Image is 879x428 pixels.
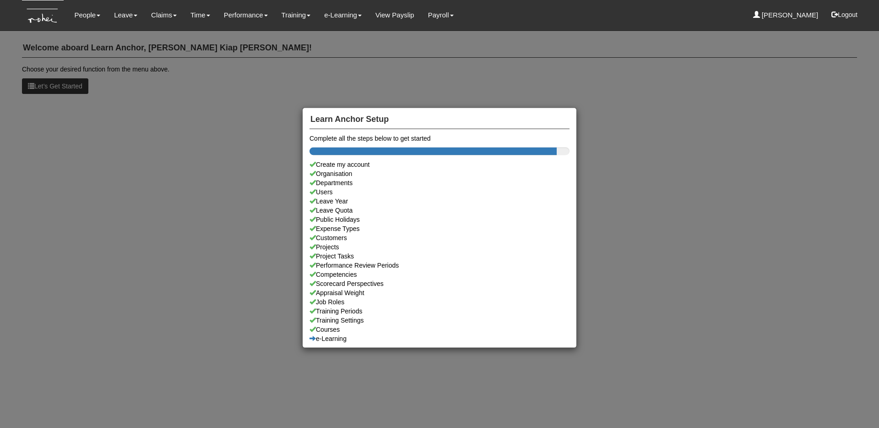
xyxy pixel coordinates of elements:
h4: Learn Anchor Setup [309,110,570,129]
a: Customers [309,233,570,242]
a: e-Learning [309,334,570,343]
a: Performance Review Periods [309,260,570,269]
a: Job Roles [309,297,570,306]
div: Complete all the steps below to get started [309,133,570,143]
a: Training Settings [309,315,570,324]
a: Users [309,187,570,196]
a: Courses [309,324,570,334]
a: Project Tasks [309,251,570,260]
a: Appraisal Weight [309,288,570,297]
a: Scorecard Perspectives [309,279,570,288]
a: Competencies [309,269,570,279]
a: Expense Types [309,224,570,233]
a: Organisation [309,169,570,178]
a: Public Holidays [309,214,570,224]
a: Projects [309,242,570,251]
a: Leave Year [309,196,570,205]
a: Training Periods [309,306,570,315]
a: Departments [309,178,570,187]
a: Leave Quota [309,205,570,214]
div: Create my account [309,159,570,169]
